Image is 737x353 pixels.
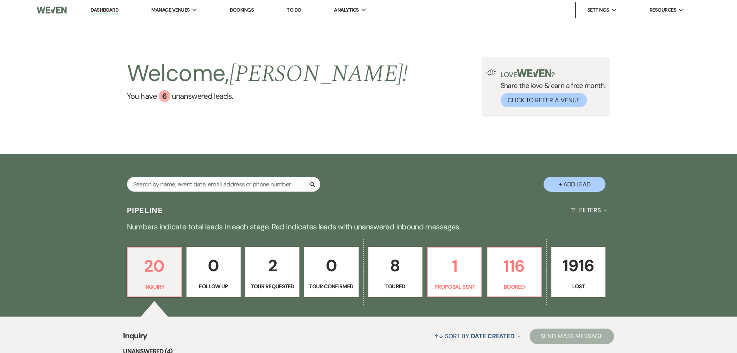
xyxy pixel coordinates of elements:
[556,253,600,279] p: 1916
[530,329,614,344] button: Send Mass Message
[127,57,408,90] h2: Welcome,
[544,177,605,192] button: + Add Lead
[304,247,358,297] a: 0Tour Confirmed
[501,93,587,107] button: Click to Refer a Venue
[192,282,236,291] p: Follow Up
[334,6,359,14] span: Analytics
[192,253,236,279] p: 0
[132,282,176,291] p: Inquiry
[91,7,118,14] a: Dashboard
[250,282,294,291] p: Tour Requested
[287,7,301,13] a: To Do
[492,282,536,291] p: Booked
[127,247,182,297] a: 20Inquiry
[37,2,66,18] img: Weven Logo
[127,177,320,192] input: Search by name, event date, email address or phone number
[434,332,443,340] span: ↑↓
[373,282,417,291] p: Toured
[373,253,417,279] p: 8
[127,90,408,102] a: You have 6 unanswered leads.
[433,253,477,279] p: 1
[587,6,609,14] span: Settings
[492,253,536,279] p: 116
[127,205,163,216] h3: Pipeline
[517,69,551,77] img: weven-logo-green.svg
[245,247,299,297] a: 2Tour Requested
[486,69,496,76] img: loud-speaker-illustration.svg
[556,282,600,291] p: Lost
[230,7,254,13] a: Bookings
[471,332,515,340] span: Date Created
[501,69,606,78] p: Love ?
[568,200,610,220] button: Filters
[496,69,606,107] div: Share the love & earn a free month.
[431,326,524,346] button: Sort By Date Created
[159,90,170,102] div: 6
[309,253,353,279] p: 0
[250,253,294,279] p: 2
[309,282,353,291] p: Tour Confirmed
[427,247,482,297] a: 1Proposal Sent
[90,220,647,233] p: Numbers indicate total leads in each stage. Red indicates leads with unanswered inbound messages.
[551,247,605,297] a: 1916Lost
[123,330,147,346] span: Inquiry
[132,253,176,279] p: 20
[368,247,422,297] a: 8Toured
[151,6,190,14] span: Manage Venues
[487,247,542,297] a: 116Booked
[650,6,676,14] span: Resources
[186,247,241,297] a: 0Follow Up
[433,282,477,291] p: Proposal Sent
[229,56,408,92] span: [PERSON_NAME] !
